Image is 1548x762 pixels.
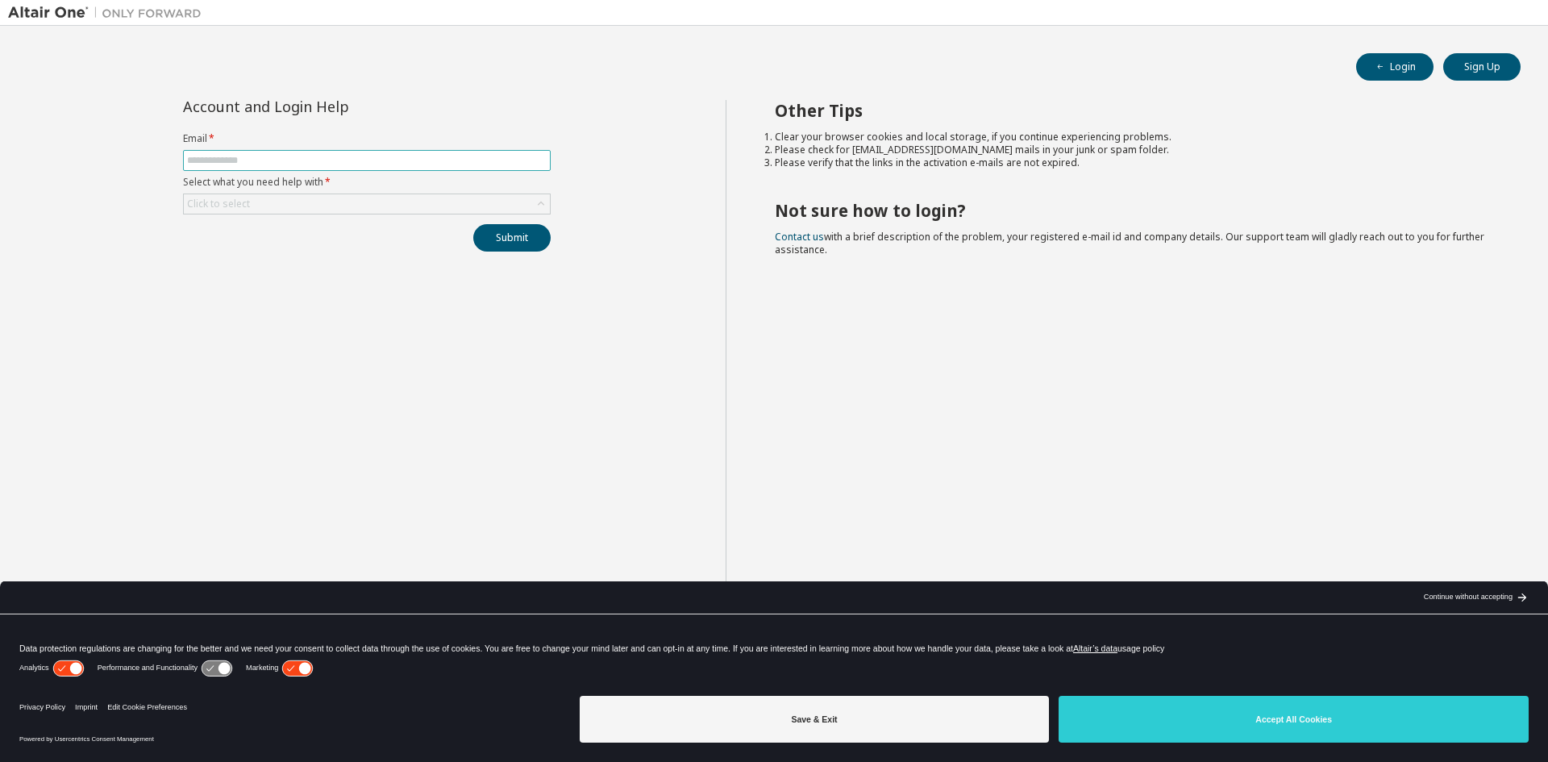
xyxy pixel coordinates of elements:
[775,230,1484,256] span: with a brief description of the problem, your registered e-mail id and company details. Our suppo...
[775,100,1492,121] h2: Other Tips
[1356,53,1434,81] button: Login
[775,144,1492,156] li: Please check for [EMAIL_ADDRESS][DOMAIN_NAME] mails in your junk or spam folder.
[473,224,551,252] button: Submit
[775,131,1492,144] li: Clear your browser cookies and local storage, if you continue experiencing problems.
[183,176,551,189] label: Select what you need help with
[775,200,1492,221] h2: Not sure how to login?
[184,194,550,214] div: Click to select
[775,230,824,244] a: Contact us
[1443,53,1521,81] button: Sign Up
[183,100,477,113] div: Account and Login Help
[187,198,250,210] div: Click to select
[775,156,1492,169] li: Please verify that the links in the activation e-mails are not expired.
[8,5,210,21] img: Altair One
[183,132,551,145] label: Email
